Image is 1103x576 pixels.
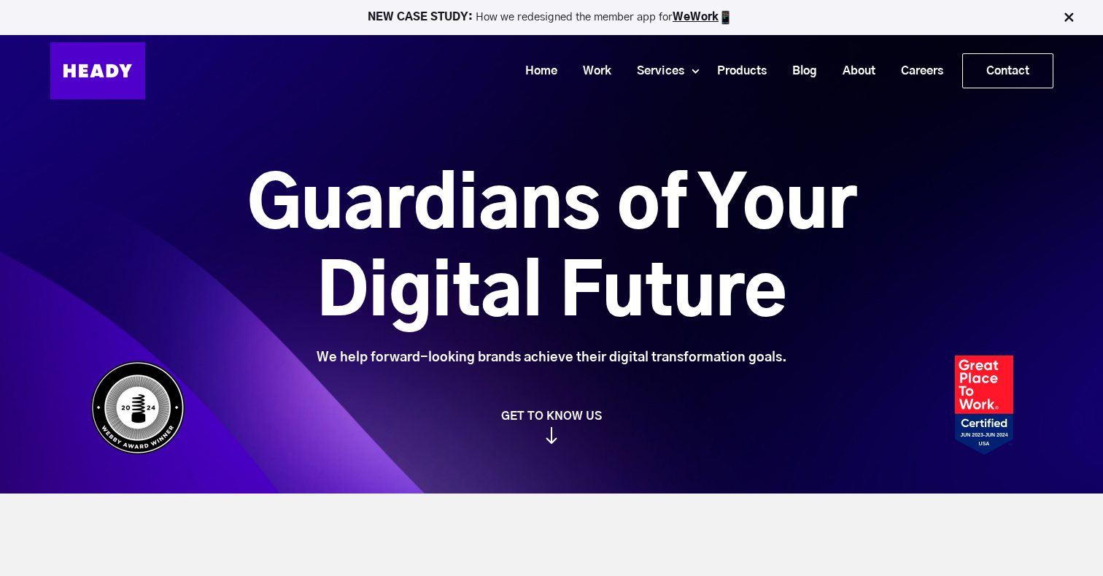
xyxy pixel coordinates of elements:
[699,58,774,85] a: Products
[963,54,1053,88] a: Contact
[1061,10,1076,25] img: Close Bar
[368,12,476,23] strong: NEW CASE STUDY:
[166,350,938,366] div: We help forward-looking brands achieve their digital transformation goals.
[955,356,1013,455] img: Heady_2023_Certification_Badge
[774,58,824,85] a: Blog
[565,58,619,85] a: Work
[824,58,883,85] a: About
[50,42,145,99] img: Heady_Logo_Web-01 (1)
[546,427,557,444] img: arrow_down
[719,10,733,25] img: app emoji
[673,12,719,23] a: WeWork
[7,10,1096,25] p: How we redesigned the member app for
[160,53,1053,88] div: Navigation Menu
[507,58,565,85] a: Home
[90,361,185,455] img: Heady_WebbyAward_Winner-4
[83,409,1021,444] a: GET TO KNOW US
[619,58,692,85] a: Services
[883,58,951,85] a: Careers
[166,163,938,338] h1: Guardians of Your Digital Future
